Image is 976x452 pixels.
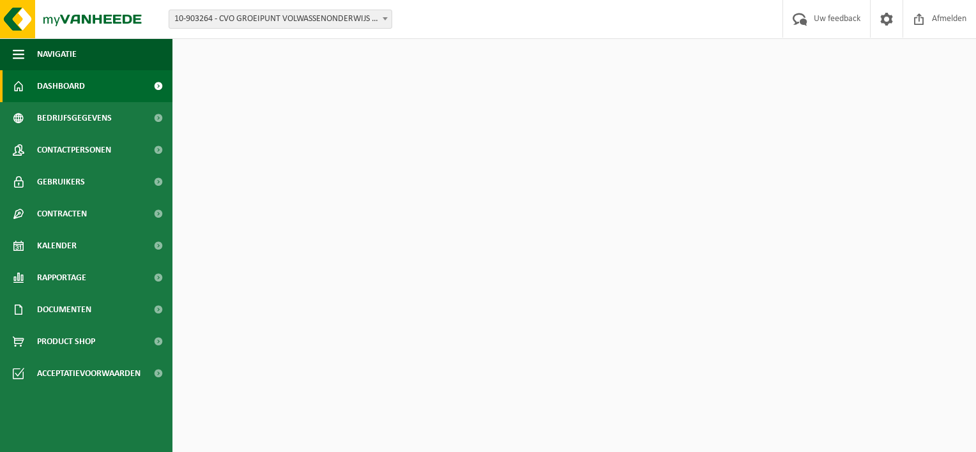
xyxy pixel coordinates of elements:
span: 10-903264 - CVO GROEIPUNT VOLWASSENONDERWIJS - LOKEREN [169,10,392,28]
span: Navigatie [37,38,77,70]
span: Contactpersonen [37,134,111,166]
span: Rapportage [37,262,86,294]
span: Documenten [37,294,91,326]
span: Bedrijfsgegevens [37,102,112,134]
span: Dashboard [37,70,85,102]
span: 10-903264 - CVO GROEIPUNT VOLWASSENONDERWIJS - LOKEREN [169,10,392,29]
span: Kalender [37,230,77,262]
span: Gebruikers [37,166,85,198]
span: Contracten [37,198,87,230]
span: Product Shop [37,326,95,358]
span: Acceptatievoorwaarden [37,358,141,389]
